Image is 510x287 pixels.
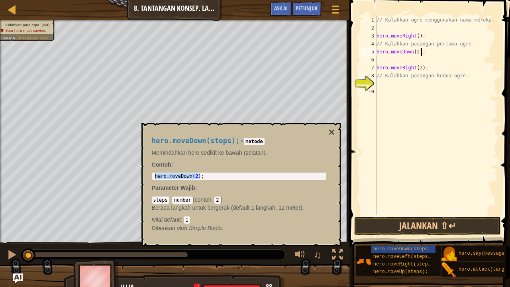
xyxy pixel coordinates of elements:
[152,161,171,168] span: Contoh
[328,127,335,138] button: ×
[152,225,224,231] em: Simple Boots.
[152,161,173,168] strong: :
[244,138,264,145] code: metode
[152,185,195,191] span: Parameter Wajib
[152,137,240,145] span: hero.moveDown(steps);
[169,197,173,203] span: :
[152,204,326,212] p: Berapa langkah untuk bergerak (default 1 langkah, 12 meter).
[212,197,215,203] span: :
[152,216,181,223] span: Nilai default
[152,196,326,224] div: ( )
[152,149,326,157] p: Memindahkan hero sedikit ke bawah (selatan).
[195,185,197,191] span: :
[184,216,190,224] code: 1
[152,225,189,231] span: Diberikan oleh
[194,197,211,203] span: contoh
[214,197,220,204] code: 2
[181,216,184,223] span: :
[172,197,192,204] code: number
[152,197,169,204] code: steps
[152,137,326,145] h4: -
